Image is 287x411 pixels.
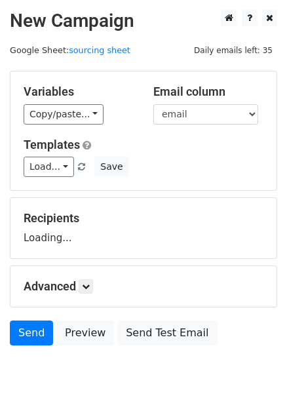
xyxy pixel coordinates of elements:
[24,85,134,99] h5: Variables
[189,43,277,58] span: Daily emails left: 35
[153,85,263,99] h5: Email column
[24,279,263,294] h5: Advanced
[117,321,217,345] a: Send Test Email
[24,104,104,125] a: Copy/paste...
[189,45,277,55] a: Daily emails left: 35
[94,157,128,177] button: Save
[10,321,53,345] a: Send
[56,321,114,345] a: Preview
[24,157,74,177] a: Load...
[10,10,277,32] h2: New Campaign
[10,45,130,55] small: Google Sheet:
[24,138,80,151] a: Templates
[24,211,263,245] div: Loading...
[69,45,130,55] a: sourcing sheet
[24,211,263,225] h5: Recipients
